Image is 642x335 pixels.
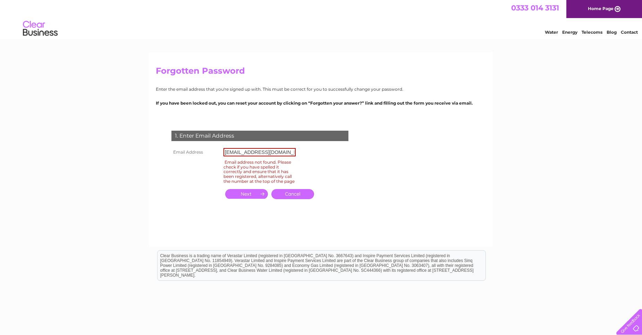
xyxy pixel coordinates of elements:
div: Email address not found. Please check if you have spelled it correctly and ensure that it has bee... [223,158,296,185]
img: logo.png [23,18,58,39]
div: 1. Enter Email Address [171,131,348,141]
a: Energy [562,30,577,35]
p: If you have been locked out, you can reset your account by clicking on “Forgotten your answer?” l... [156,100,486,106]
a: Cancel [271,189,314,199]
a: 0333 014 3131 [511,3,559,12]
th: Email Address [170,146,222,158]
a: Telecoms [582,30,602,35]
div: Clear Business is a trading name of Verastar Limited (registered in [GEOGRAPHIC_DATA] No. 3667643... [158,4,485,34]
a: Water [545,30,558,35]
h2: Forgotten Password [156,66,486,79]
a: Contact [621,30,638,35]
p: Enter the email address that you're signed up with. This must be correct for you to successfully ... [156,86,486,92]
a: Blog [607,30,617,35]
